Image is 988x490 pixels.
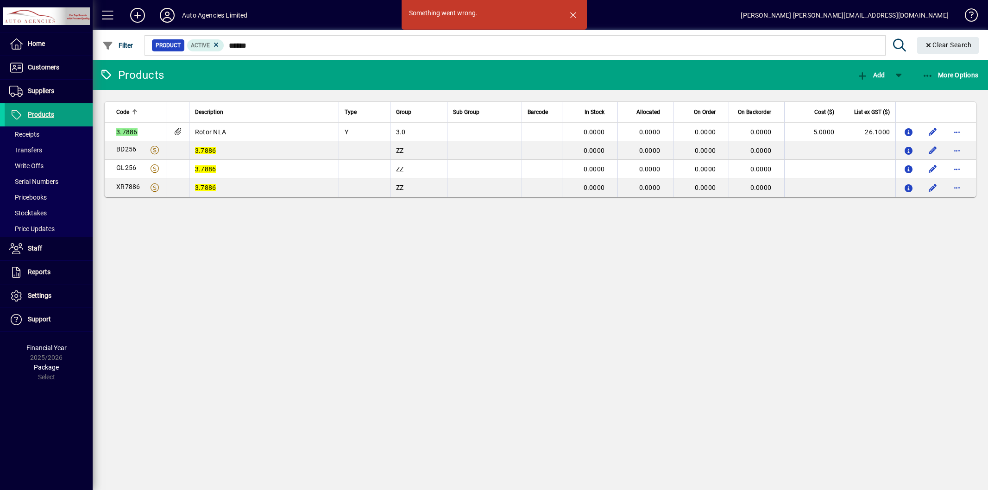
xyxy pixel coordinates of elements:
[152,7,182,24] button: Profile
[917,37,979,54] button: Clear
[156,41,181,50] span: Product
[5,126,93,142] a: Receipts
[9,162,44,170] span: Write Offs
[28,40,45,47] span: Home
[195,184,216,191] em: 3.7886
[28,87,54,94] span: Suppliers
[920,67,981,83] button: More Options
[950,143,964,158] button: More options
[958,2,976,32] a: Knowledge Base
[195,147,216,154] em: 3.7886
[750,147,772,154] span: 0.0000
[950,180,964,195] button: More options
[528,107,556,117] div: Barcode
[738,107,771,117] span: On Backorder
[195,107,223,117] span: Description
[695,184,716,191] span: 0.0000
[925,41,972,49] span: Clear Search
[9,146,42,154] span: Transfers
[623,107,668,117] div: Allocated
[396,128,406,136] span: 3.0
[854,107,890,117] span: List ex GST ($)
[784,123,840,141] td: 5.0000
[840,123,895,141] td: 26.1000
[5,174,93,189] a: Serial Numbers
[396,107,411,117] span: Group
[34,364,59,371] span: Package
[9,209,47,217] span: Stocktakes
[922,71,979,79] span: More Options
[528,107,548,117] span: Barcode
[195,128,226,136] span: Rotor NLA
[5,284,93,308] a: Settings
[636,107,660,117] span: Allocated
[584,184,605,191] span: 0.0000
[695,165,716,173] span: 0.0000
[5,158,93,174] a: Write Offs
[857,71,885,79] span: Add
[28,268,50,276] span: Reports
[639,165,661,173] span: 0.0000
[9,178,58,185] span: Serial Numbers
[855,67,887,83] button: Add
[100,37,136,54] button: Filter
[814,107,834,117] span: Cost ($)
[102,42,133,49] span: Filter
[28,315,51,323] span: Support
[584,147,605,154] span: 0.0000
[396,147,404,154] span: ZZ
[950,162,964,176] button: More options
[741,8,949,23] div: [PERSON_NAME] [PERSON_NAME][EMAIL_ADDRESS][DOMAIN_NAME]
[5,308,93,331] a: Support
[345,107,357,117] span: Type
[123,7,152,24] button: Add
[925,162,940,176] button: Edit
[453,107,479,117] span: Sub Group
[584,128,605,136] span: 0.0000
[950,125,964,139] button: More options
[5,142,93,158] a: Transfers
[116,145,136,153] span: BD256
[116,183,140,190] span: XR7886
[26,344,67,352] span: Financial Year
[187,39,224,51] mat-chip: Activation Status: Active
[5,261,93,284] a: Reports
[694,107,716,117] span: On Order
[695,128,716,136] span: 0.0000
[5,237,93,260] a: Staff
[5,56,93,79] a: Customers
[679,107,724,117] div: On Order
[5,80,93,103] a: Suppliers
[925,180,940,195] button: Edit
[182,8,248,23] div: Auto Agencies Limited
[639,128,661,136] span: 0.0000
[925,125,940,139] button: Edit
[925,143,940,158] button: Edit
[5,32,93,56] a: Home
[100,68,164,82] div: Products
[735,107,780,117] div: On Backorder
[639,147,661,154] span: 0.0000
[5,205,93,221] a: Stocktakes
[396,107,441,117] div: Group
[116,107,129,117] span: Code
[750,165,772,173] span: 0.0000
[191,42,210,49] span: Active
[5,221,93,237] a: Price Updates
[396,165,404,173] span: ZZ
[345,128,348,136] span: Y
[5,189,93,205] a: Pricebooks
[396,184,404,191] span: ZZ
[345,107,384,117] div: Type
[116,164,136,171] span: GL256
[568,107,613,117] div: In Stock
[195,165,216,173] em: 3.7886
[584,165,605,173] span: 0.0000
[28,292,51,299] span: Settings
[28,245,42,252] span: Staff
[639,184,661,191] span: 0.0000
[695,147,716,154] span: 0.0000
[585,107,604,117] span: In Stock
[9,131,39,138] span: Receipts
[28,111,54,118] span: Products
